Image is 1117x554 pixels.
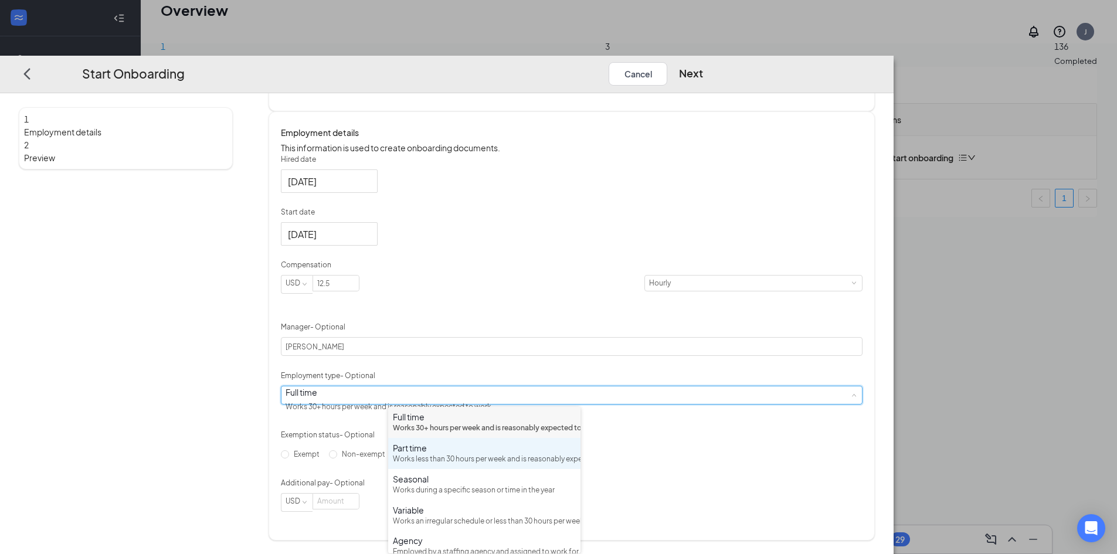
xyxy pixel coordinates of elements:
[24,140,29,150] span: 2
[281,322,863,332] p: Manager
[281,429,863,440] p: Exemption status
[393,473,576,485] div: Seasonal
[393,411,576,423] div: Full time
[281,477,863,488] p: Additional pay
[24,125,228,138] span: Employment details
[289,449,324,458] span: Exempt
[24,151,228,164] span: Preview
[281,141,863,154] p: This information is used to create onboarding documents.
[393,423,576,434] div: Works 30+ hours per week and is reasonably expected to work
[337,449,390,458] span: Non-exempt
[281,154,863,165] p: Hired date
[286,386,500,415] div: [object Object]
[1077,514,1105,542] div: Open Intercom Messenger
[286,397,491,415] div: Works 30+ hours per week and is reasonably expected to work
[24,114,29,124] span: 1
[339,430,375,439] span: - Optional
[281,260,863,270] p: Compensation
[82,63,185,83] h3: Start Onboarding
[393,504,576,516] div: Variable
[281,126,863,139] h4: Employment details
[313,276,359,291] input: Amount
[330,478,365,487] span: - Optional
[393,516,576,527] div: Works an irregular schedule or less than 30 hours per week
[313,493,359,508] input: Amount
[649,276,679,291] div: Hourly
[286,276,308,291] div: USD
[340,371,375,379] span: - Optional
[281,207,863,217] p: Start date
[288,226,368,241] input: Sep 1, 2025
[393,535,576,546] div: Agency
[281,337,863,356] input: Manager name
[288,174,368,188] input: Aug 26, 2025
[286,386,491,397] div: Full time
[286,493,308,508] div: USD
[679,62,703,85] button: Next
[609,62,667,85] button: Cancel
[281,370,863,380] p: Employment type
[393,454,576,465] div: Works less than 30 hours per week and is reasonably expected to work
[393,442,576,454] div: Part time
[310,322,345,331] span: - Optional
[393,485,576,496] div: Works during a specific season or time in the year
